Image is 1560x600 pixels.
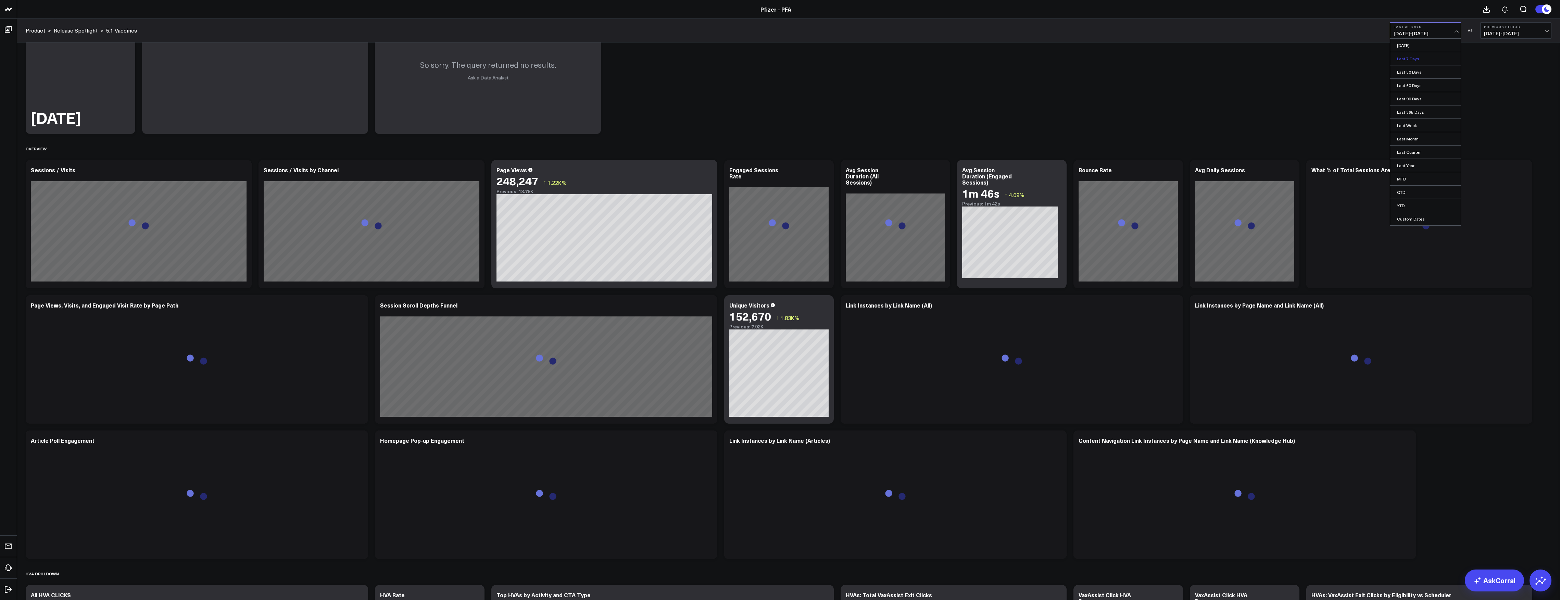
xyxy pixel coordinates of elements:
[1390,65,1461,78] a: Last 30 Days
[1464,28,1477,33] div: VS
[548,179,567,186] span: 1.22K%
[1009,191,1024,199] span: 4.09%
[496,175,538,187] div: 248,247
[106,27,137,34] a: 5.1 Vaccines
[31,110,81,125] div: [DATE]
[729,437,830,444] div: Link Instances by Link Name (Articles)
[760,5,791,13] a: Pfizer - PFA
[420,60,556,70] p: So sorry. The query returned no results.
[31,166,75,174] div: Sessions / Visits
[1390,186,1461,199] a: QTD
[729,324,829,329] div: Previous: 7.92K
[729,310,771,322] div: 152,670
[1195,166,1245,174] div: Avg Daily Sessions
[1195,301,1324,309] div: Link Instances by Page Name and Link Name (All)
[26,141,47,157] div: Overview
[1005,190,1007,199] span: ↑
[729,301,769,309] div: Unique Visitors
[26,27,45,34] a: Product
[846,301,932,309] div: Link Instances by Link Name (All)
[1465,570,1524,591] a: AskCorral
[1390,172,1461,185] a: MTD
[846,166,879,186] div: Avg Session Duration (All Sessions)
[1311,591,1451,599] div: HVAs: VaxAssist Exit Clicks by Eligibility vs Scheduler
[1390,132,1461,145] a: Last Month
[1079,166,1112,174] div: Bounce Rate
[780,314,800,322] span: 1.83K%
[1390,146,1461,159] a: Last Quarter
[776,313,779,322] span: ↑
[1079,437,1295,444] div: Content Navigation Link Instances by Page Name and Link Name (Knowledge Hub)
[1480,22,1551,39] button: Previous Period[DATE]-[DATE]
[380,437,464,444] div: Homepage Pop-up Engagement
[1390,159,1461,172] a: Last Year
[1390,92,1461,105] a: Last 90 Days
[1484,25,1548,29] b: Previous Period
[496,189,712,194] div: Previous: 18.79K
[1390,79,1461,92] a: Last 60 Days
[264,166,339,174] div: Sessions / Visits by Channel
[26,566,59,582] div: HVA Drilldown
[1394,31,1457,36] span: [DATE] - [DATE]
[31,591,71,599] div: All HVA CLICKS
[962,166,1012,186] div: Avg Session Duration (Engaged Sessions)
[1390,119,1461,132] a: Last Week
[962,187,999,199] div: 1m 46s
[1484,31,1548,36] span: [DATE] - [DATE]
[1390,212,1461,225] a: Custom Dates
[846,591,932,599] div: HVAs: Total VaxAssist Exit Clicks
[54,27,103,34] div: >
[1311,166,1435,174] div: What % of Total Sessions Are Users Scrolling?
[31,437,95,444] div: Article Poll Engagement
[496,166,527,174] div: Page Views
[468,74,508,81] a: Ask a Data Analyst
[1390,52,1461,65] a: Last 7 Days
[1390,105,1461,118] a: Last 365 Days
[496,591,591,599] div: Top HVAs by Activity and CTA Type
[1390,199,1461,212] a: YTD
[380,591,405,599] div: HVA Rate
[26,27,51,34] div: >
[543,178,546,187] span: ↑
[31,301,178,309] div: Page Views, Visits, and Engaged Visit Rate by Page Path
[1394,25,1457,29] b: Last 30 Days
[1390,39,1461,52] a: [DATE]
[962,201,1061,207] div: Previous: 1m 42s
[1390,22,1461,39] button: Last 30 Days[DATE]-[DATE]
[54,27,98,34] a: Release Spotlight
[380,301,457,309] div: Session Scroll Depths Funnel
[729,166,778,180] div: Engaged Sessions Rate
